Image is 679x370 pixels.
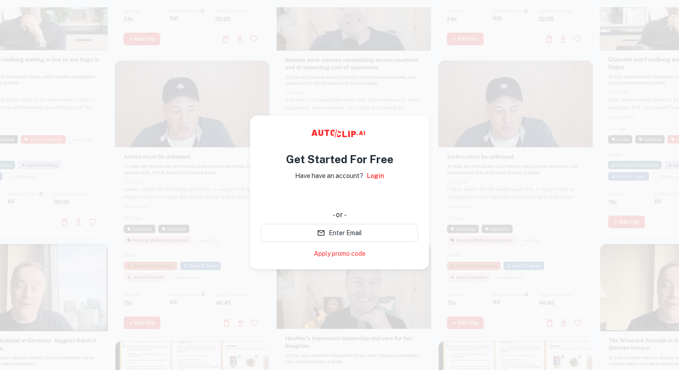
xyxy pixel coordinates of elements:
[295,171,363,181] p: Have have an account?
[261,210,418,220] div: - or -
[367,171,384,181] a: Login
[261,224,418,242] button: Enter Email
[286,151,393,167] h4: Get Started For Free
[256,187,423,207] iframe: “使用 Google 账号登录”按钮
[314,249,366,259] a: Apply promo code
